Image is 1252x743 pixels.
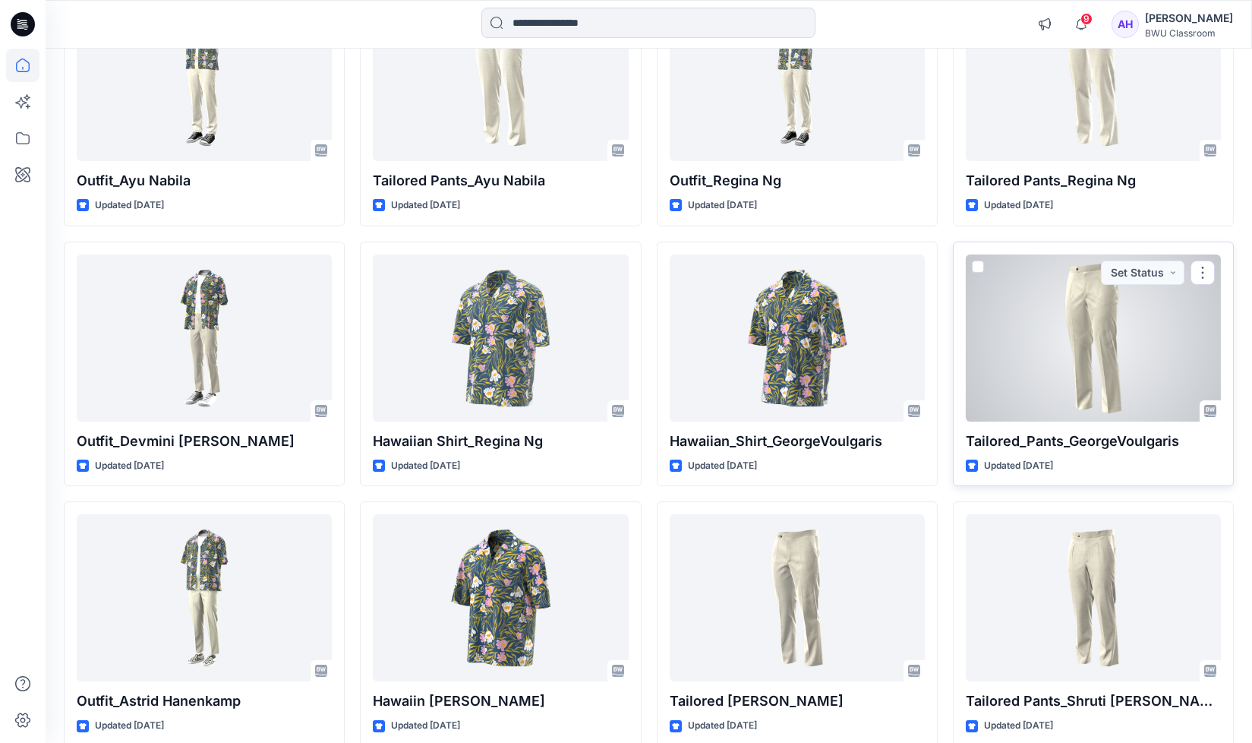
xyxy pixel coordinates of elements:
p: Tailored [PERSON_NAME] [670,691,925,712]
p: Tailored Pants_Regina Ng [966,170,1221,191]
p: Outfit_Devmini [PERSON_NAME] [77,431,332,452]
p: Updated [DATE] [391,718,460,734]
a: Hawaiin Shirt_Devmini De Silva [373,514,628,681]
p: Outfit_Regina Ng [670,170,925,191]
a: Hawaiian Shirt_Regina Ng [373,255,628,422]
p: Outfit_Astrid Hanenkamp [77,691,332,712]
p: Hawaiian Shirt_Regina Ng [373,431,628,452]
div: AH [1112,11,1139,38]
p: Hawaiian_Shirt_GeorgeVoulgaris [670,431,925,452]
p: Hawaiin [PERSON_NAME] [373,691,628,712]
a: Tailored Pants_Devmini De Silva [670,514,925,681]
a: Outfit_Devmini De Silva [77,255,332,422]
p: Tailored Pants_Ayu Nabila [373,170,628,191]
p: Updated [DATE] [984,198,1053,213]
p: Updated [DATE] [688,718,757,734]
p: Tailored_Pants_GeorgeVoulgaris [966,431,1221,452]
p: Updated [DATE] [984,718,1053,734]
p: Updated [DATE] [688,198,757,213]
p: Updated [DATE] [95,198,164,213]
p: Updated [DATE] [391,198,460,213]
div: BWU Classroom [1145,27,1233,39]
p: Outfit_Ayu Nabila [77,170,332,191]
p: Updated [DATE] [984,458,1053,474]
a: Tailored Pants_Shruti Rathor [966,514,1221,681]
a: Outfit_Astrid Hanenkamp [77,514,332,681]
p: Updated [DATE] [95,718,164,734]
span: 9 [1080,13,1093,25]
div: [PERSON_NAME] [1145,9,1233,27]
p: Updated [DATE] [688,458,757,474]
p: Updated [DATE] [95,458,164,474]
p: Updated [DATE] [391,458,460,474]
p: Tailored Pants_Shruti [PERSON_NAME] [966,691,1221,712]
a: Tailored_Pants_GeorgeVoulgaris [966,255,1221,422]
a: Hawaiian_Shirt_GeorgeVoulgaris [670,255,925,422]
